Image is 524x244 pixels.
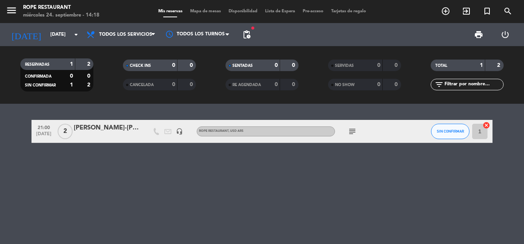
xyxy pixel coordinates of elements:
i: arrow_drop_down [71,30,81,39]
strong: 0 [190,63,194,68]
span: pending_actions [242,30,251,39]
span: ROPE RESTAURANT [199,129,244,133]
span: Lista de Espera [261,9,299,13]
strong: 0 [87,73,92,79]
i: [DATE] [6,26,46,43]
span: SIN CONFIRMAR [437,129,464,133]
span: RE AGENDADA [232,83,261,87]
span: [DATE] [34,131,53,140]
strong: 0 [190,82,194,87]
div: [PERSON_NAME]-[PERSON_NAME] [74,123,139,133]
span: Todos los servicios [99,32,152,37]
span: SIN CONFIRMAR [25,83,56,87]
span: 2 [58,124,73,139]
span: CONFIRMADA [25,75,51,78]
i: add_circle_outline [441,7,450,16]
span: , USD ARS [229,129,244,133]
span: CANCELADA [130,83,154,87]
span: NO SHOW [335,83,355,87]
div: Rope restaurant [23,4,99,12]
span: Pre-acceso [299,9,327,13]
strong: 0 [395,82,399,87]
strong: 0 [275,82,278,87]
strong: 1 [480,63,483,68]
i: search [503,7,512,16]
span: TOTAL [435,64,447,68]
span: Mis reservas [154,9,186,13]
i: filter_list [434,80,444,89]
span: RESERVADAS [25,63,50,66]
strong: 0 [395,63,399,68]
strong: 2 [87,82,92,88]
strong: 0 [172,82,175,87]
strong: 0 [70,73,73,79]
span: SERVIDAS [335,64,354,68]
i: turned_in_not [483,7,492,16]
div: miércoles 24. septiembre - 14:18 [23,12,99,19]
strong: 1 [70,82,73,88]
span: CHECK INS [130,64,151,68]
strong: 0 [377,63,380,68]
button: SIN CONFIRMAR [431,124,469,139]
span: Mapa de mesas [186,9,225,13]
span: SENTADAS [232,64,253,68]
strong: 2 [497,63,502,68]
input: Filtrar por nombre... [444,80,503,89]
i: subject [348,127,357,136]
i: menu [6,5,17,16]
i: cancel [483,121,490,129]
i: headset_mic [176,128,183,135]
div: LOG OUT [492,23,518,46]
span: print [474,30,483,39]
strong: 1 [70,61,73,67]
strong: 0 [275,63,278,68]
span: fiber_manual_record [250,26,255,30]
strong: 0 [377,82,380,87]
strong: 0 [292,63,297,68]
i: exit_to_app [462,7,471,16]
span: Disponibilidad [225,9,261,13]
strong: 0 [172,63,175,68]
i: power_settings_new [501,30,510,39]
strong: 0 [292,82,297,87]
span: 21:00 [34,123,53,131]
span: Tarjetas de regalo [327,9,370,13]
strong: 2 [87,61,92,67]
button: menu [6,5,17,19]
